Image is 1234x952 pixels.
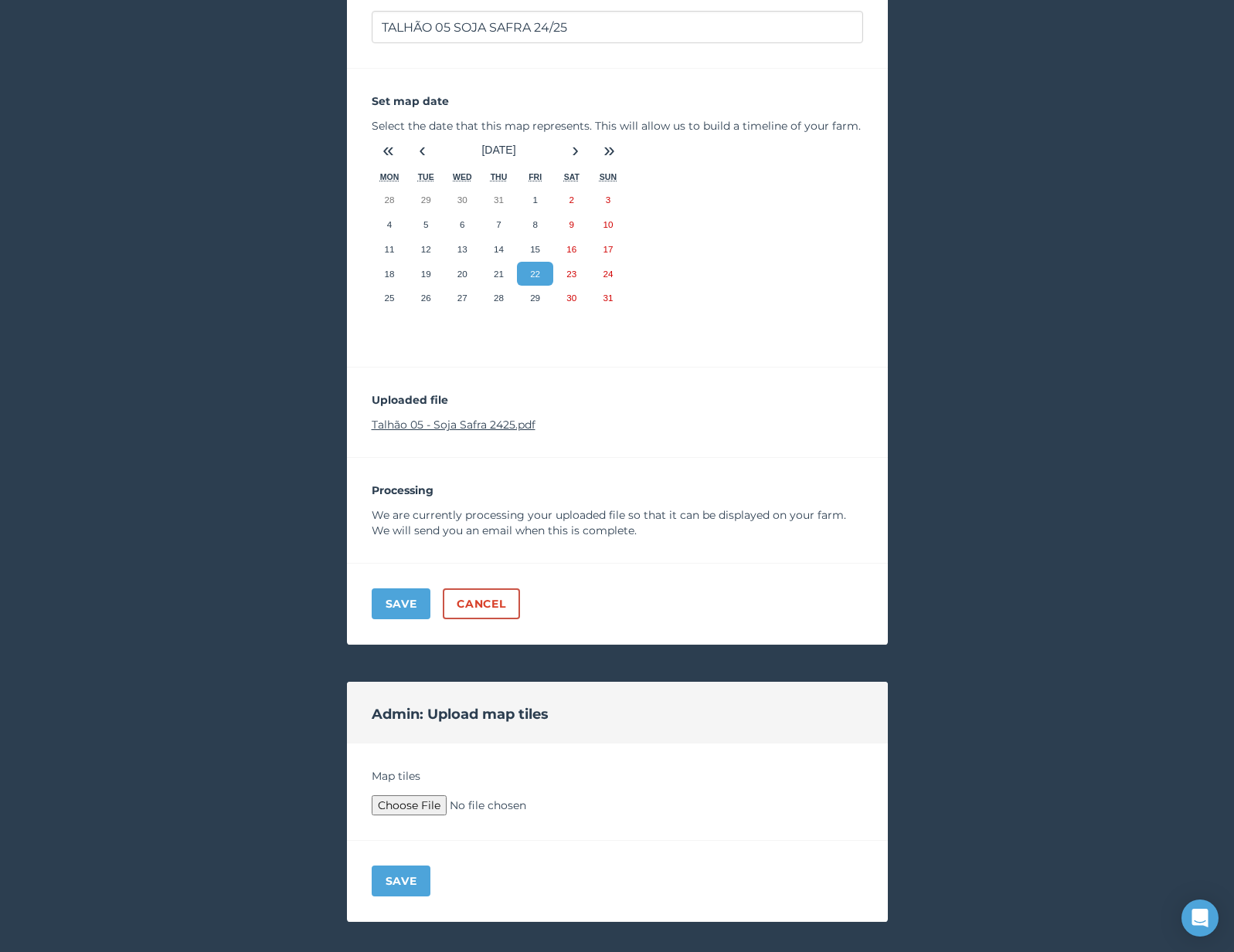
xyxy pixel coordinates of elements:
[385,244,395,254] abbr: 11 August 2025
[372,866,431,896] button: Save
[532,219,537,229] abbr: 8 August 2025
[444,286,481,310] button: 27 August 2025
[372,262,408,286] button: 18 August 2025
[380,172,399,181] abbr: Monday
[457,195,467,205] abbr: 30 July 2025
[600,172,617,181] abbr: Sunday
[590,188,626,212] button: 3 August 2025
[387,219,392,229] abbr: 4 August 2025
[590,237,626,262] button: 17 August 2025
[372,286,408,310] button: 25 August 2025
[372,188,408,212] button: 28 July 2025
[444,237,481,262] button: 13 August 2025
[569,195,574,205] abbr: 2 August 2025
[385,269,395,279] abbr: 18 August 2025
[590,286,626,310] button: 31 August 2025
[421,269,431,279] abbr: 19 August 2025
[1181,899,1219,937] div: Open Intercom Messenger
[564,172,580,181] abbr: Saturday
[421,195,431,205] abbr: 29 July 2025
[603,269,613,279] abbr: 24 August 2025
[481,237,517,262] button: 14 August 2025
[457,269,467,279] abbr: 20 August 2025
[517,286,553,310] button: 29 August 2025
[421,293,431,303] abbr: 26 August 2025
[385,293,395,303] abbr: 25 August 2025
[408,286,444,310] button: 26 August 2025
[553,262,590,286] button: 23 August 2025
[569,219,574,229] abbr: 9 August 2025
[372,212,408,237] button: 4 August 2025
[532,195,537,205] abbr: 1 August 2025
[460,219,464,229] abbr: 6 August 2025
[491,172,508,181] abbr: Thursday
[457,244,467,254] abbr: 13 August 2025
[457,293,467,303] abbr: 27 August 2025
[372,768,863,784] h4: Map tiles
[453,172,472,181] abbr: Wednesday
[372,118,863,134] p: Select the date that this map represents. This will allow us to build a timeline of your farm.
[372,392,863,408] p: Uploaded file
[494,244,504,254] abbr: 14 August 2025
[559,134,593,168] button: ›
[530,293,540,303] abbr: 29 August 2025
[603,293,613,303] abbr: 31 August 2025
[553,286,590,310] button: 30 August 2025
[423,219,428,229] abbr: 5 August 2025
[481,286,517,310] button: 28 August 2025
[372,507,863,538] p: We are currently processing your uploaded file so that it can be displayed on your farm. We will ...
[530,269,540,279] abbr: 22 August 2025
[443,588,519,619] a: Cancel
[372,418,535,432] a: Talhão 05 - Soja Safra 2425.pdf
[517,212,553,237] button: 8 August 2025
[530,244,540,254] abbr: 15 August 2025
[529,172,542,181] abbr: Friday
[496,219,501,229] abbr: 7 August 2025
[593,134,627,168] button: »
[566,293,576,303] abbr: 30 August 2025
[421,244,431,254] abbr: 12 August 2025
[494,293,504,303] abbr: 28 August 2025
[408,212,444,237] button: 5 August 2025
[603,219,613,229] abbr: 10 August 2025
[408,237,444,262] button: 12 August 2025
[372,588,431,619] button: Save
[606,195,610,205] abbr: 3 August 2025
[372,237,408,262] button: 11 August 2025
[481,144,515,156] span: [DATE]
[553,212,590,237] button: 9 August 2025
[494,195,504,205] abbr: 31 July 2025
[517,188,553,212] button: 1 August 2025
[385,195,395,205] abbr: 28 July 2025
[481,212,517,237] button: 7 August 2025
[406,134,440,168] button: ‹
[372,483,863,498] p: Processing
[603,244,613,254] abbr: 17 August 2025
[408,188,444,212] button: 29 July 2025
[444,262,481,286] button: 20 August 2025
[372,93,863,109] p: Set map date
[372,134,406,168] button: «
[418,172,434,181] abbr: Tuesday
[481,188,517,212] button: 31 July 2025
[566,244,576,254] abbr: 16 August 2025
[440,134,559,168] button: [DATE]
[517,262,553,286] button: 22 August 2025
[590,262,626,286] button: 24 August 2025
[590,212,626,237] button: 10 August 2025
[553,237,590,262] button: 16 August 2025
[517,237,553,262] button: 15 August 2025
[408,262,444,286] button: 19 August 2025
[494,269,504,279] abbr: 21 August 2025
[481,262,517,286] button: 21 August 2025
[444,188,481,212] button: 30 July 2025
[372,703,549,725] h2: Admin: Upload map tiles
[444,212,481,237] button: 6 August 2025
[553,188,590,212] button: 2 August 2025
[566,269,576,279] abbr: 23 August 2025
